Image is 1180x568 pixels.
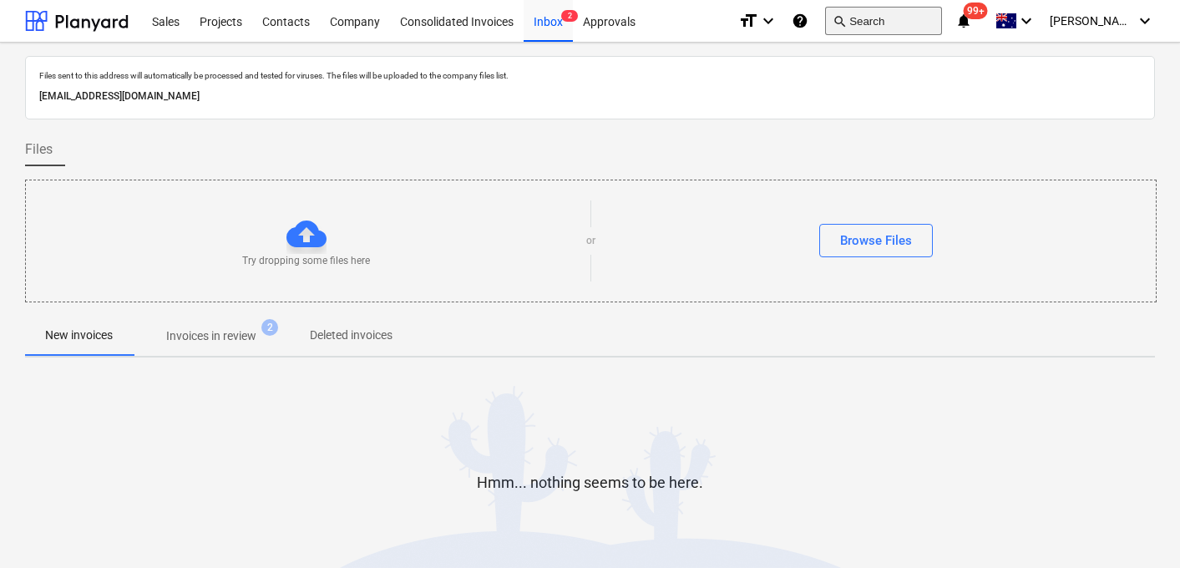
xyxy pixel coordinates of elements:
p: Deleted invoices [310,327,392,344]
i: Knowledge base [792,11,808,31]
span: 2 [261,319,278,336]
div: Browse Files [840,230,912,251]
p: or [586,234,595,248]
p: New invoices [45,327,113,344]
i: keyboard_arrow_down [758,11,778,31]
p: Try dropping some files here [242,254,370,268]
i: format_size [738,11,758,31]
button: Search [825,7,942,35]
button: Browse Files [819,224,933,257]
span: Files [25,139,53,160]
i: keyboard_arrow_down [1016,11,1036,31]
p: Invoices in review [166,327,256,345]
p: Files sent to this address will automatically be processed and tested for viruses. The files will... [39,70,1141,81]
span: search [833,14,846,28]
p: [EMAIL_ADDRESS][DOMAIN_NAME] [39,88,1141,105]
span: 2 [561,10,578,22]
div: Try dropping some files hereorBrowse Files [25,180,1157,302]
span: 99+ [964,3,988,19]
p: Hmm... nothing seems to be here. [477,473,703,493]
i: notifications [955,11,972,31]
i: keyboard_arrow_down [1135,11,1155,31]
iframe: Chat Widget [1096,488,1180,568]
span: [PERSON_NAME] [1050,14,1133,28]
